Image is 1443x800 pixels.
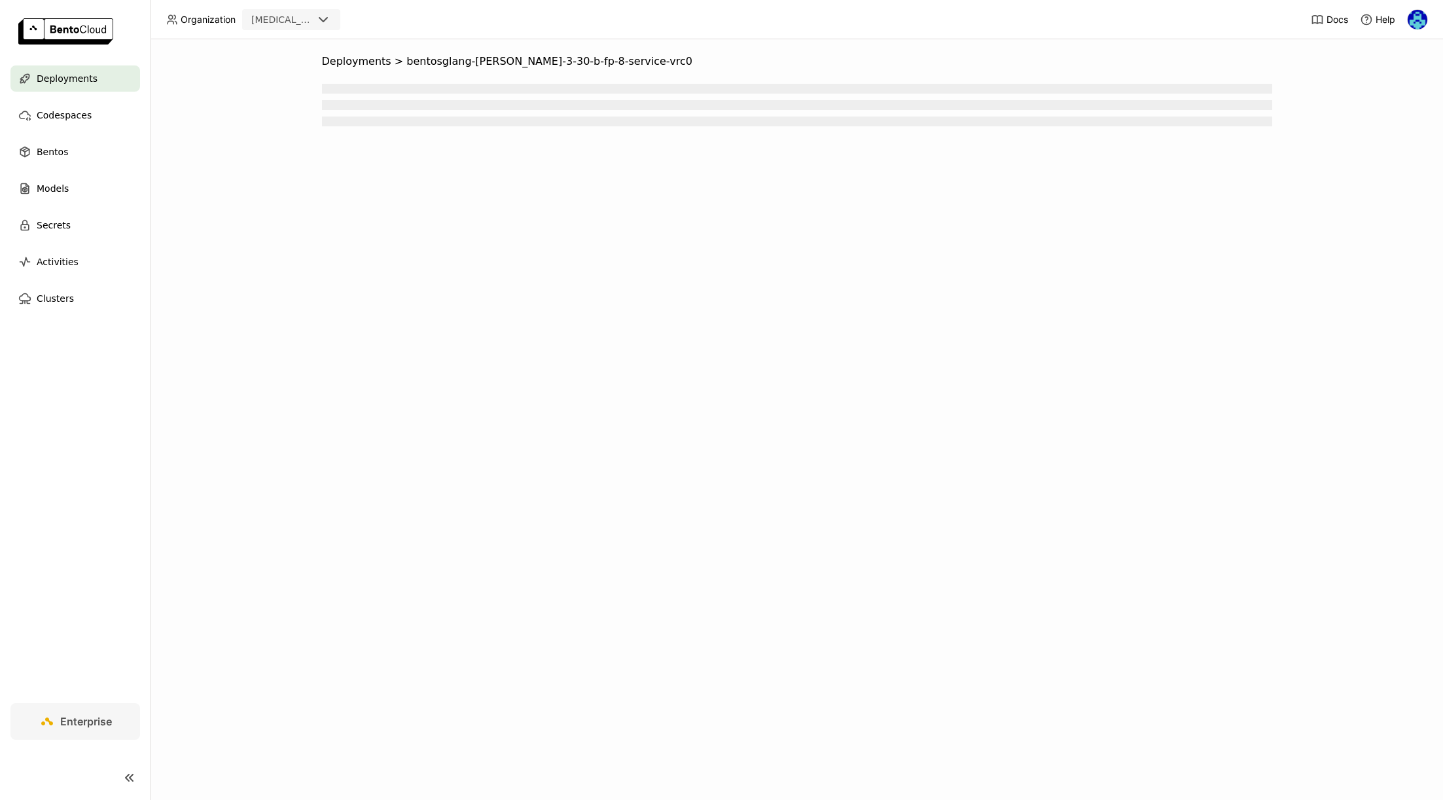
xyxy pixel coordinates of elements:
a: Clusters [10,285,140,312]
span: Activities [37,254,79,270]
img: logo [18,18,113,45]
span: Deployments [322,55,391,68]
span: Organization [181,14,236,26]
a: Codespaces [10,102,140,128]
span: > [391,55,407,68]
a: Bentos [10,139,140,165]
a: Models [10,175,140,202]
a: Secrets [10,212,140,238]
div: [MEDICAL_DATA] [251,13,313,26]
a: Deployments [10,65,140,92]
span: Secrets [37,217,71,233]
a: Activities [10,249,140,275]
img: Shaun Wei [1408,10,1427,29]
input: Selected revia. [314,14,315,27]
a: Enterprise [10,703,140,740]
span: Bentos [37,144,68,160]
span: Deployments [37,71,98,86]
span: Docs [1327,14,1348,26]
span: Help [1376,14,1395,26]
span: Codespaces [37,107,92,123]
span: Enterprise [60,715,112,728]
span: Models [37,181,69,196]
span: Clusters [37,291,74,306]
a: Docs [1311,13,1348,26]
span: bentosglang-[PERSON_NAME]-3-30-b-fp-8-service-vrc0 [406,55,692,68]
div: Help [1360,13,1395,26]
nav: Breadcrumbs navigation [322,55,1272,68]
